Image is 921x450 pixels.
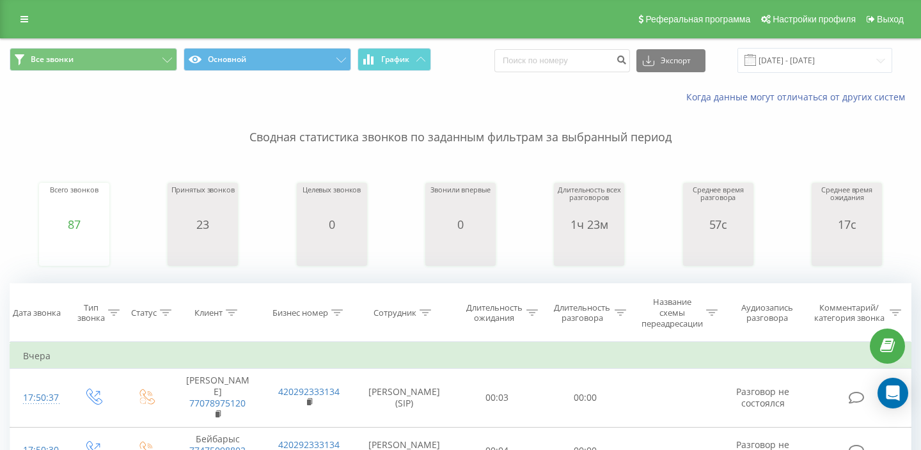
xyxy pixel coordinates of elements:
[184,48,351,71] button: Основной
[553,302,611,324] div: Длительность разговора
[358,48,431,71] button: График
[557,186,621,218] div: Длительность всех разговоров
[303,218,361,231] div: 0
[131,307,157,318] div: Статус
[686,186,750,218] div: Среднее время разговора
[773,14,856,24] span: Настройки профиля
[541,369,629,428] td: 00:00
[878,378,908,408] div: Open Intercom Messenger
[355,369,453,428] td: [PERSON_NAME] (SIP)
[430,186,490,218] div: Звонили впервые
[171,218,235,231] div: 23
[194,307,223,318] div: Клиент
[381,55,409,64] span: График
[465,302,524,324] div: Длительность ожидания
[557,218,621,231] div: 1ч 23м
[686,91,911,103] a: Когда данные могут отличаться от других систем
[23,385,54,410] div: 17:50:37
[645,14,750,24] span: Реферальная программа
[453,369,542,428] td: 00:03
[10,343,911,369] td: Вчера
[494,49,630,72] input: Поиск по номеру
[732,302,802,324] div: Аудиозапись разговора
[636,49,705,72] button: Экспорт
[13,307,61,318] div: Дата звонка
[641,297,703,329] div: Название схемы переадресации
[172,369,264,428] td: [PERSON_NAME]
[278,385,340,398] a: 420292333134
[77,302,105,324] div: Тип звонка
[877,14,904,24] span: Выход
[686,218,750,231] div: 57с
[272,307,328,318] div: Бизнес номер
[430,218,490,231] div: 0
[10,104,911,146] p: Сводная статистика звонков по заданным фильтрам за выбранный период
[189,397,246,409] a: 77078975120
[50,218,98,231] div: 87
[736,385,789,409] span: Разговор не состоялся
[31,54,74,65] span: Все звонки
[50,186,98,218] div: Всего звонков
[374,307,416,318] div: Сотрудник
[815,218,879,231] div: 17с
[303,186,361,218] div: Целевых звонков
[10,48,177,71] button: Все звонки
[815,186,879,218] div: Среднее время ожидания
[812,302,886,324] div: Комментарий/категория звонка
[171,186,235,218] div: Принятых звонков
